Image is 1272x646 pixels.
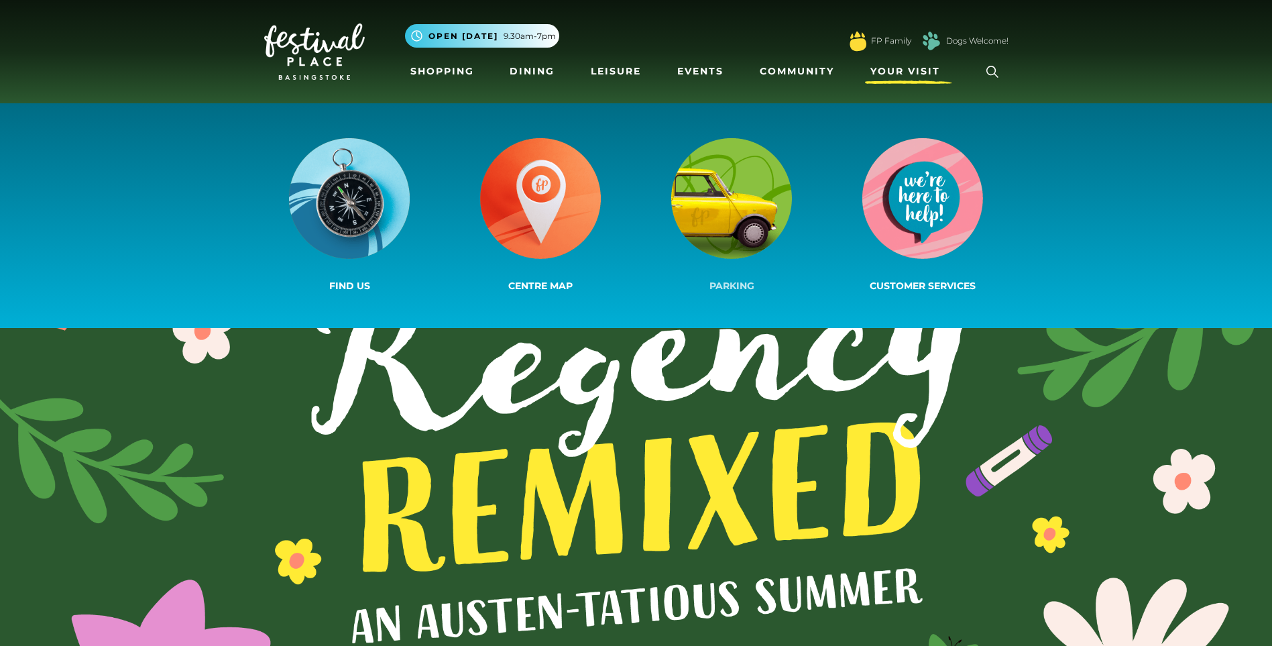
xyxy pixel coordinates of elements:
a: Parking [636,136,827,296]
a: Shopping [405,59,479,84]
span: Customer Services [870,280,976,292]
button: Open [DATE] 9.30am-7pm [405,24,559,48]
img: Festival Place Logo [264,23,365,80]
span: Parking [709,280,754,292]
a: Centre Map [445,136,636,296]
a: Your Visit [865,59,952,84]
span: 9.30am-7pm [504,30,556,42]
a: Community [754,59,840,84]
span: Your Visit [870,64,940,78]
a: Leisure [585,59,646,84]
a: Dogs Welcome! [946,35,1008,47]
span: Centre Map [508,280,573,292]
a: FP Family [871,35,911,47]
a: Find us [254,136,445,296]
a: Events [672,59,729,84]
span: Find us [329,280,370,292]
a: Customer Services [827,136,1019,296]
span: Open [DATE] [428,30,498,42]
a: Dining [504,59,560,84]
